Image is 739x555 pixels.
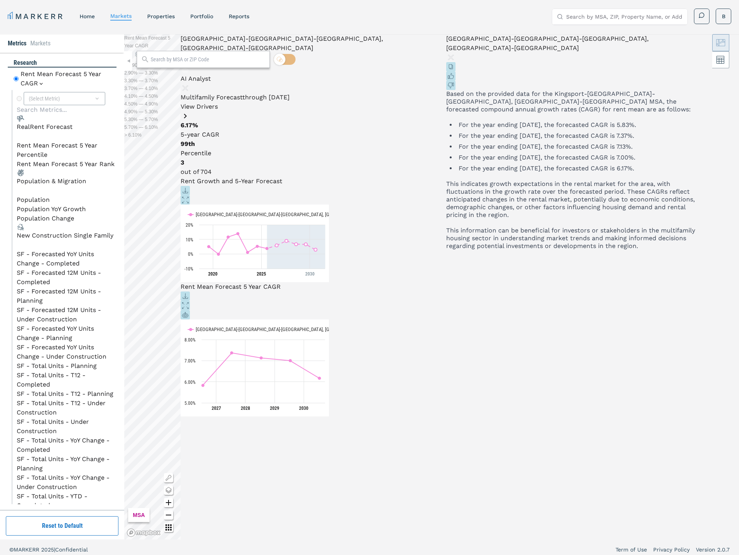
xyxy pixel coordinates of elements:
[17,231,113,240] div: New Construction Single Family
[17,454,117,473] li: SF - Total Units - YoY Change - Planning
[55,546,88,553] span: Confidential
[181,319,446,416] div: Rent Mean Forecast 5 Year CAGR. Highcharts interactive chart.
[181,205,329,282] svg: Interactive chart
[14,546,41,553] span: MARKERR
[456,121,699,129] li: For the year ending [DATE], the forecasted CAGR is 5.83%.
[304,243,308,246] path: Sunday, 29 Jul, 20:00, 6.61. Kingsport-Bristol-Bristol, TN-VA.
[181,149,446,158] p: Percentile
[17,114,24,122] img: RealRent Forecast
[24,92,105,105] div: (Select Metric)
[181,140,195,147] strong: 99th
[186,237,193,243] text: 10%
[181,130,446,139] p: 5-year CAGR
[9,546,14,553] span: ©
[229,13,249,19] a: reports
[17,122,73,132] div: RealRent Forecast
[209,271,218,277] tspan: 2020
[17,105,100,114] input: Search Metrics...
[181,167,446,177] p: out of 704
[181,93,446,102] p: Multifamily Forecast
[181,205,446,282] div: Rent Growth and 5-Year Forecast. Highcharts interactive chart.
[217,253,220,256] path: Wednesday, 29 Jul, 20:00, -0.17. Kingsport-Bristol-Bristol, TN-VA.
[207,245,210,248] path: Monday, 29 Jul, 20:00, 4.99. Kingsport-Bristol-Bristol, TN-VA.
[295,243,298,246] path: Saturday, 29 Jul, 20:00, 6.65. Kingsport-Bristol-Bristol, TN-VA.
[17,205,86,214] li: Population YoY Growth
[299,406,308,411] text: 2030
[181,177,446,205] h5: Rent Growth and 5-Year Forecast
[260,356,263,359] path: Friday, 14 Jul, 20:00, 7.13. Kingsport-Bristol-Bristol, TN-VA.
[8,39,26,48] li: Metrics
[17,287,117,305] li: SF - Forecasted 12M Units - Planning
[164,523,173,532] button: Other options map button
[17,195,50,205] li: Population
[17,223,24,231] img: New Construction Single Family
[289,359,292,362] path: Saturday, 14 Jul, 20:00, 7. Kingsport-Bristol-Bristol, TN-VA.
[17,343,117,361] li: SF - Forecasted YoY Units Change - Under Construction
[17,399,117,417] li: SF - Total Units - T12 - Under Construction
[110,13,132,19] a: markets
[241,406,250,411] text: 2028
[256,245,259,248] path: Monday, 29 Jul, 20:00, 5.22. Kingsport-Bristol-Bristol, TN-VA.
[17,177,86,186] div: Population & Migration
[128,508,150,522] div: MSA
[212,406,221,411] text: 2027
[8,11,64,22] a: MARKERR
[456,132,699,140] li: For the year ending [DATE], the forecasted CAGR is 7.37%.
[17,389,113,399] li: SF - Total Units - T12 - Planning
[653,546,690,553] a: Privacy Policy
[196,326,409,332] text: [GEOGRAPHIC_DATA]-[GEOGRAPHIC_DATA]-[GEOGRAPHIC_DATA], [GEOGRAPHIC_DATA]-[GEOGRAPHIC_DATA]
[151,55,265,64] input: Search by MSA or ZIP Code
[202,384,205,387] path: Tuesday, 14 Jul, 20:00, 5.83. Kingsport-Bristol-Bristol, TN-VA.
[17,195,117,223] div: Population & MigrationPopulation & Migration
[80,13,95,19] a: home
[127,528,161,537] a: Mapbox logo
[17,417,117,436] li: SF - Total Units - Under Construction
[17,141,117,169] div: RealRent ForecastRealRent Forecast
[181,159,184,166] strong: 3
[275,239,317,251] g: Kingsport-Bristol-Bristol, TN-VA, line 2 of 2 with 5 data points.
[17,305,117,324] li: SF - Forecasted 12M Units - Under Construction
[184,380,196,385] text: 6.00%
[17,169,24,177] img: Population & Migration
[184,337,196,343] text: 8.00%
[230,351,233,354] path: Wednesday, 14 Jul, 20:00, 7.37. Kingsport-Bristol-Bristol, TN-VA.
[716,9,731,24] button: B
[456,165,699,172] li: For the year ending [DATE], the forecasted CAGR is 6.17%.
[696,546,730,553] a: Version 2.0.7
[147,13,175,19] a: properties
[181,121,198,129] strong: 6.17%
[190,13,213,19] a: Portfolio
[318,376,321,380] path: Sunday, 14 Jul, 20:00, 6.17. Kingsport-Bristol-Bristol, TN-VA.
[446,90,699,113] p: Based on the provided data for the Kingsport-[GEOGRAPHIC_DATA]-[GEOGRAPHIC_DATA], [GEOGRAPHIC_DAT...
[184,401,196,406] text: 5.00%
[41,546,55,553] span: 2025 |
[164,473,173,482] button: Show/Hide Legend Map Button
[270,406,279,411] text: 2029
[17,223,117,250] div: New Construction Single FamilyNew Construction Single Family
[242,94,290,101] span: through [DATE]
[616,546,647,553] a: Term of Use
[257,271,266,277] tspan: 2025
[566,9,683,24] input: Search by MSA, ZIP, Property Name, or Address
[456,143,699,151] li: For the year ending [DATE], the forecasted CAGR is 7.13%.
[17,214,74,223] li: Population Change
[446,34,712,62] div: [GEOGRAPHIC_DATA]-[GEOGRAPHIC_DATA]-[GEOGRAPHIC_DATA], [GEOGRAPHIC_DATA]-[GEOGRAPHIC_DATA]
[124,34,417,539] canvas: Map
[17,141,117,160] li: Rent Mean Forecast 5 Year Percentile
[446,227,699,250] p: This information can be beneficial for investors or stakeholders in the multifamily housing secto...
[30,39,50,48] li: Markets
[17,436,117,454] li: SF - Total Units - YoY Change - Completed
[305,271,315,277] tspan: 2030
[188,326,257,332] button: Show Kingsport-Bristol-Bristol, TN-VA
[17,324,117,343] li: SF - Forecasted YoY Units Change - Planning
[188,212,257,217] button: Show Kingsport-Bristol-Bristol, TN-VA
[17,371,117,389] li: SF - Total Units - T12 - Completed
[246,251,249,254] path: Saturday, 29 Jul, 20:00, 1.11. Kingsport-Bristol-Bristol, TN-VA.
[181,319,329,416] svg: Interactive chart
[184,266,193,272] text: -10%
[456,154,699,161] li: For the year ending [DATE], the forecasted CAGR is 7.00%.
[181,34,446,53] h4: [GEOGRAPHIC_DATA]-[GEOGRAPHIC_DATA]-[GEOGRAPHIC_DATA], [GEOGRAPHIC_DATA]-[GEOGRAPHIC_DATA]
[181,75,211,82] span: AI Analyst
[164,498,173,507] button: Zoom in map button
[275,244,278,247] path: Wednesday, 29 Jul, 20:00, 5.83. Kingsport-Bristol-Bristol, TN-VA.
